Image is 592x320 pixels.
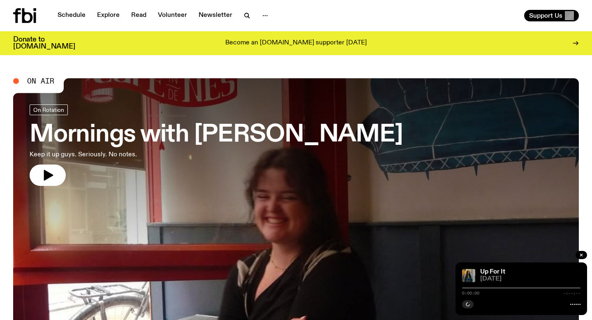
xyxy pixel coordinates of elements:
a: Read [126,10,151,21]
a: Newsletter [194,10,237,21]
span: Support Us [529,12,562,19]
h3: Mornings with [PERSON_NAME] [30,123,403,146]
p: Keep it up guys. Seriously. No notes. [30,150,240,160]
button: Support Us [524,10,579,21]
h3: Donate to [DOMAIN_NAME] [13,36,75,50]
p: Become an [DOMAIN_NAME] supporter [DATE] [225,39,367,47]
a: Explore [92,10,125,21]
img: Ify - a Brown Skin girl with black braided twists, looking up to the side with her tongue stickin... [462,269,475,282]
a: Up For It [480,269,505,275]
span: On Air [27,77,54,85]
span: -:--:-- [563,291,580,295]
a: Mornings with [PERSON_NAME]Keep it up guys. Seriously. No notes. [30,104,403,186]
span: [DATE] [480,276,580,282]
a: Volunteer [153,10,192,21]
span: On Rotation [33,107,64,113]
span: 0:00:00 [462,291,479,295]
a: On Rotation [30,104,68,115]
a: Schedule [53,10,90,21]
